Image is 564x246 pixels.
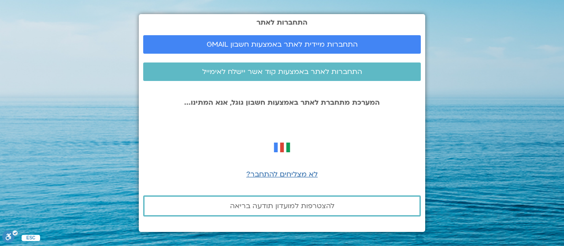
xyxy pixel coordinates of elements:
span: התחברות מיידית לאתר באמצעות חשבון GMAIL [207,40,358,48]
a: התחברות לאתר באמצעות קוד אשר יישלח לאימייל [143,62,421,81]
a: לא מצליחים להתחבר? [246,169,318,179]
span: התחברות לאתר באמצעות קוד אשר יישלח לאימייל [202,68,362,76]
p: המערכת מתחברת לאתר באמצעות חשבון גוגל, אנא המתינו... [143,99,421,106]
span: להצטרפות למועדון תודעה בריאה [230,202,334,210]
a: להצטרפות למועדון תודעה בריאה [143,195,421,217]
a: התחברות מיידית לאתר באמצעות חשבון GMAIL [143,35,421,54]
h2: התחברות לאתר [143,18,421,26]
